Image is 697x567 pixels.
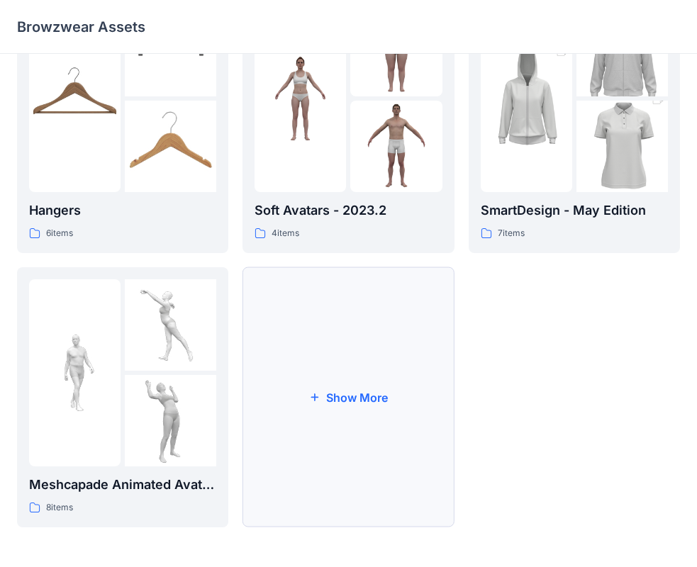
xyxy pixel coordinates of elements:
[125,375,216,466] img: folder 3
[29,327,121,418] img: folder 1
[17,17,145,37] p: Browzwear Assets
[29,475,216,495] p: Meshcapade Animated Avatars
[125,101,216,192] img: folder 3
[29,52,121,144] img: folder 1
[255,201,442,220] p: Soft Avatars - 2023.2
[242,267,454,527] button: Show More
[125,279,216,371] img: folder 2
[576,78,668,215] img: folder 3
[481,30,572,167] img: folder 1
[17,267,228,527] a: folder 1folder 2folder 3Meshcapade Animated Avatars8items
[29,201,216,220] p: Hangers
[481,201,668,220] p: SmartDesign - May Edition
[46,500,73,515] p: 8 items
[350,101,442,192] img: folder 3
[498,226,525,241] p: 7 items
[272,226,299,241] p: 4 items
[46,226,73,241] p: 6 items
[255,52,346,144] img: folder 1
